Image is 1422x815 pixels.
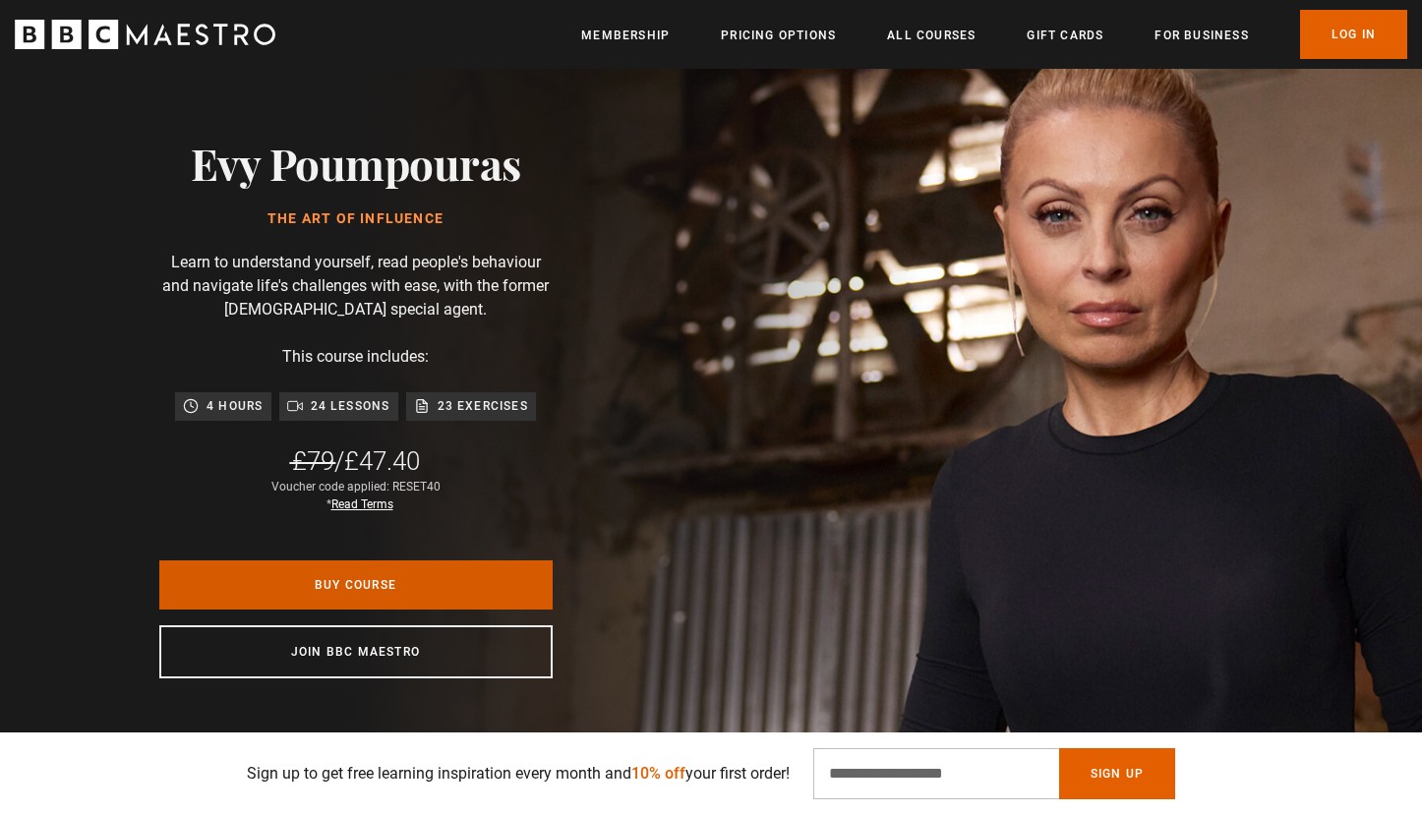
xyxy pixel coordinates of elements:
h2: Evy Poumpouras [191,138,521,188]
p: 24 lessons [311,396,390,416]
span: £47.40 [344,446,420,476]
a: Buy Course [159,560,553,610]
a: All Courses [887,26,976,45]
p: Learn to understand yourself, read people's behaviour and navigate life's challenges with ease, w... [159,251,553,321]
a: Gift Cards [1027,26,1103,45]
svg: BBC Maestro [15,20,275,49]
div: / [292,444,420,478]
div: Voucher code applied: RESET40 [271,478,441,513]
h1: The Art of Influence [191,211,521,227]
p: 4 hours [207,396,263,416]
button: Sign Up [1059,748,1175,799]
span: £79 [292,446,334,476]
a: For business [1155,26,1248,45]
a: Membership [581,26,670,45]
p: Sign up to get free learning inspiration every month and your first order! [247,762,790,786]
a: Read Terms [331,497,393,511]
nav: Primary [581,10,1407,59]
p: 23 exercises [438,396,528,416]
a: Pricing Options [721,26,836,45]
p: This course includes: [282,345,429,369]
a: Log In [1300,10,1407,59]
span: 10% off [631,764,685,783]
a: Join BBC Maestro [159,625,553,678]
